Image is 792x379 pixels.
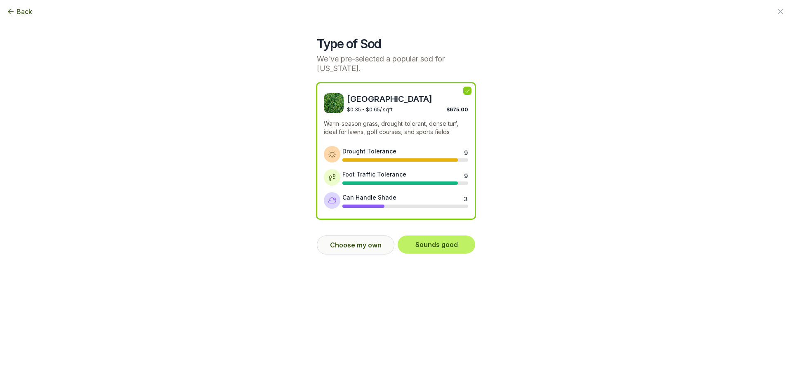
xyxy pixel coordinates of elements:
[446,106,468,113] span: $675.00
[464,148,467,155] div: 9
[7,7,32,16] button: Back
[328,196,336,205] img: Shade tolerance icon
[328,173,336,181] img: Foot traffic tolerance icon
[342,147,396,155] div: Drought Tolerance
[347,93,468,105] span: [GEOGRAPHIC_DATA]
[317,36,475,51] h2: Type of Sod
[317,235,394,254] button: Choose my own
[342,170,406,179] div: Foot Traffic Tolerance
[464,195,467,201] div: 3
[342,193,396,202] div: Can Handle Shade
[324,93,344,113] img: Bermuda sod image
[16,7,32,16] span: Back
[464,172,467,178] div: 9
[328,150,336,158] img: Drought tolerance icon
[324,120,468,136] p: Warm-season grass, drought-tolerant, dense turf, ideal for lawns, golf courses, and sports fields
[317,54,475,73] p: We've pre-selected a popular sod for [US_STATE].
[347,106,393,113] span: $0.35 - $0.65 / sqft
[398,235,475,254] button: Sounds good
